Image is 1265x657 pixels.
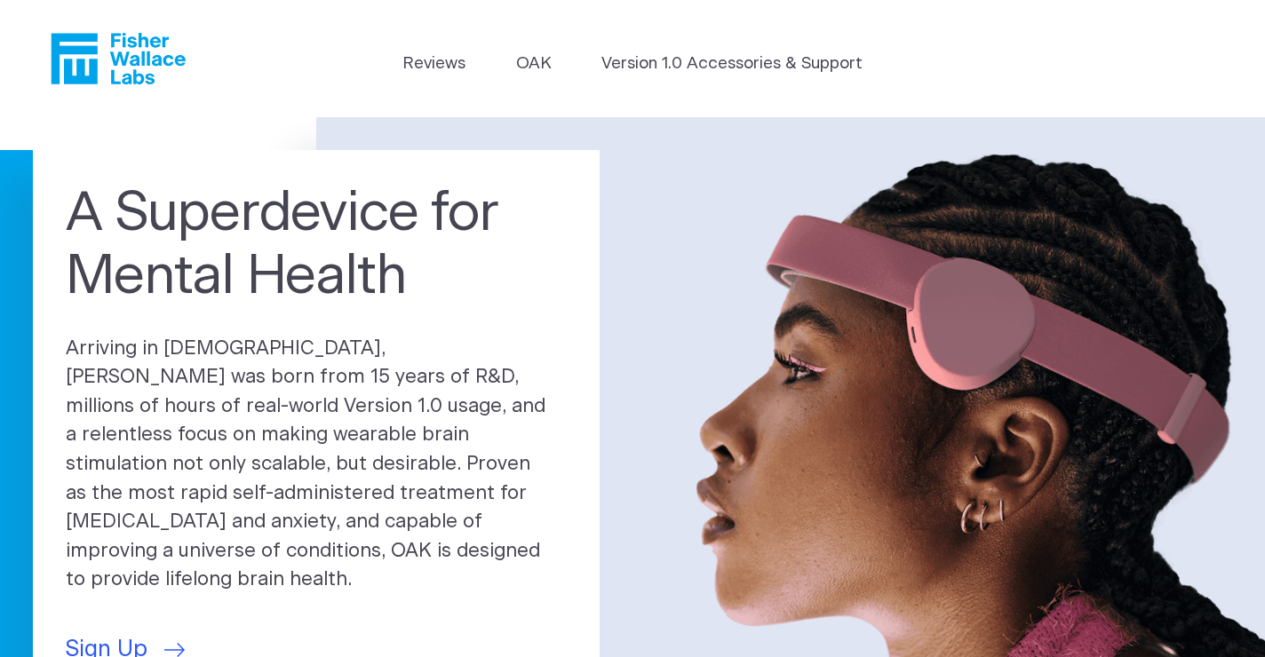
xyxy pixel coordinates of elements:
a: OAK [516,51,552,76]
a: Version 1.0 Accessories & Support [601,51,863,76]
a: Reviews [402,51,465,76]
a: Fisher Wallace [51,33,186,84]
p: Arriving in [DEMOGRAPHIC_DATA], [PERSON_NAME] was born from 15 years of R&D, millions of hours of... [66,335,567,595]
h1: A Superdevice for Mental Health [66,183,567,308]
